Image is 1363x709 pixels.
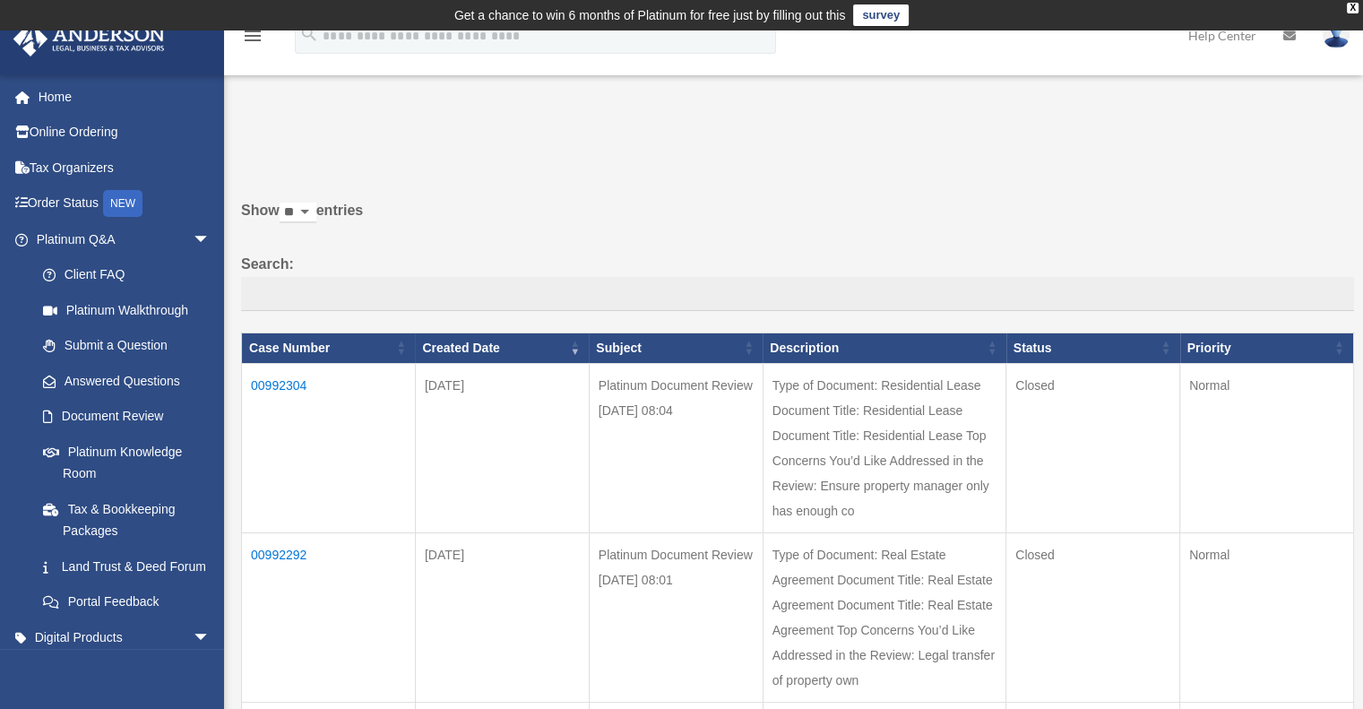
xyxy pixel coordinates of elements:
[415,363,589,532] td: [DATE]
[193,619,229,656] span: arrow_drop_down
[25,491,229,549] a: Tax & Bookkeeping Packages
[103,190,142,217] div: NEW
[13,115,237,151] a: Online Ordering
[25,434,229,491] a: Platinum Knowledge Room
[1347,3,1359,13] div: close
[589,532,763,702] td: Platinum Document Review [DATE] 08:01
[589,363,763,532] td: Platinum Document Review [DATE] 08:04
[25,292,229,328] a: Platinum Walkthrough
[853,4,909,26] a: survey
[13,221,229,257] a: Platinum Q&Aarrow_drop_down
[25,363,220,399] a: Answered Questions
[242,25,263,47] i: menu
[763,532,1005,702] td: Type of Document: Real Estate Agreement Document Title: Real Estate Agreement Document Title: Rea...
[193,221,229,258] span: arrow_drop_down
[25,584,229,620] a: Portal Feedback
[299,24,319,44] i: search
[1180,333,1354,363] th: Priority: activate to sort column ascending
[1180,363,1354,532] td: Normal
[589,333,763,363] th: Subject: activate to sort column ascending
[25,549,229,584] a: Land Trust & Deed Forum
[415,333,589,363] th: Created Date: activate to sort column ascending
[1006,333,1180,363] th: Status: activate to sort column ascending
[1180,532,1354,702] td: Normal
[415,532,589,702] td: [DATE]
[13,79,237,115] a: Home
[454,4,846,26] div: Get a chance to win 6 months of Platinum for free just by filling out this
[763,333,1005,363] th: Description: activate to sort column ascending
[13,186,237,222] a: Order StatusNEW
[25,328,229,364] a: Submit a Question
[242,532,416,702] td: 00992292
[241,277,1354,311] input: Search:
[1323,22,1350,48] img: User Pic
[1006,363,1180,532] td: Closed
[25,257,229,293] a: Client FAQ
[241,198,1354,241] label: Show entries
[242,31,263,47] a: menu
[13,150,237,186] a: Tax Organizers
[1006,532,1180,702] td: Closed
[241,252,1354,311] label: Search:
[13,619,237,655] a: Digital Productsarrow_drop_down
[242,363,416,532] td: 00992304
[242,333,416,363] th: Case Number: activate to sort column ascending
[8,22,170,56] img: Anderson Advisors Platinum Portal
[763,363,1005,532] td: Type of Document: Residential Lease Document Title: Residential Lease Document Title: Residential...
[280,203,316,223] select: Showentries
[25,399,229,435] a: Document Review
